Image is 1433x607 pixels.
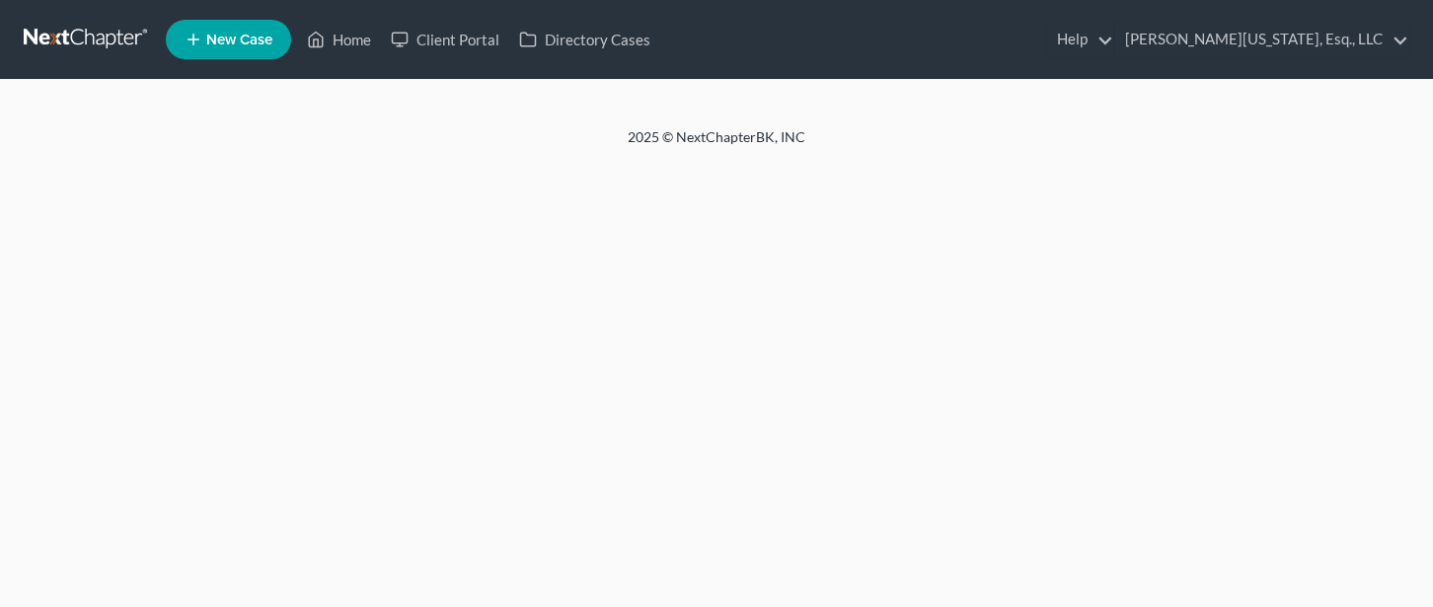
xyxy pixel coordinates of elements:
[297,22,381,57] a: Home
[154,127,1279,163] div: 2025 © NextChapterBK, INC
[166,20,291,59] new-legal-case-button: New Case
[381,22,509,57] a: Client Portal
[509,22,660,57] a: Directory Cases
[1115,22,1408,57] a: [PERSON_NAME][US_STATE], Esq., LLC
[1047,22,1113,57] a: Help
